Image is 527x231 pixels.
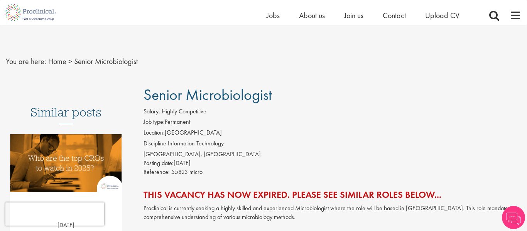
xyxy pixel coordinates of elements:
a: Link to a post [10,134,122,202]
h2: This vacancy has now expired. Please see similar roles below... [144,190,522,200]
a: Jobs [267,10,280,20]
li: Permanent [144,118,522,128]
a: Join us [344,10,363,20]
iframe: reCAPTCHA [5,202,104,226]
h3: Similar posts [30,106,101,124]
p: Proclinical is currently seeking a highly skilled and experienced Microbiologist where the role w... [144,204,522,222]
label: Salary: [144,107,160,116]
label: Reference: [144,168,170,177]
label: Discipline: [144,139,168,148]
a: Upload CV [425,10,459,20]
a: breadcrumb link [48,56,66,66]
div: [GEOGRAPHIC_DATA], [GEOGRAPHIC_DATA] [144,150,522,159]
label: Location: [144,128,165,137]
img: Chatbot [502,206,525,229]
a: About us [299,10,325,20]
span: You are here: [6,56,46,66]
label: Job type: [144,118,165,126]
span: Senior Microbiologist [74,56,138,66]
li: [GEOGRAPHIC_DATA] [144,128,522,139]
span: 55823 micro [171,168,203,176]
span: > [68,56,72,66]
img: Top 10 CROs 2025 | Proclinical [10,134,122,192]
div: [DATE] [144,159,522,168]
span: Highly Competitive [162,107,206,115]
li: Information Technology [144,139,522,150]
a: Contact [383,10,406,20]
span: Senior Microbiologist [144,85,272,105]
span: Posting date: [144,159,174,167]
